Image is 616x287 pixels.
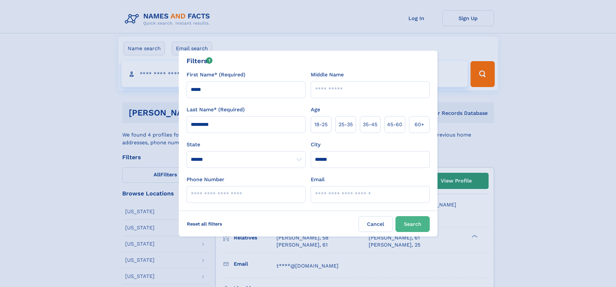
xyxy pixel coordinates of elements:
label: Middle Name [311,71,344,79]
label: State [187,141,306,149]
label: City [311,141,320,149]
label: Phone Number [187,176,224,183]
div: Filters [187,56,213,66]
label: Reset all filters [183,216,226,232]
span: 35‑45 [363,121,377,128]
span: 25‑35 [339,121,353,128]
label: First Name* (Required) [187,71,245,79]
label: Age [311,106,320,114]
label: Last Name* (Required) [187,106,245,114]
button: Search [395,216,430,232]
span: 45‑60 [387,121,402,128]
label: Cancel [359,216,393,232]
span: 60+ [415,121,424,128]
label: Email [311,176,325,183]
span: 18‑25 [314,121,328,128]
